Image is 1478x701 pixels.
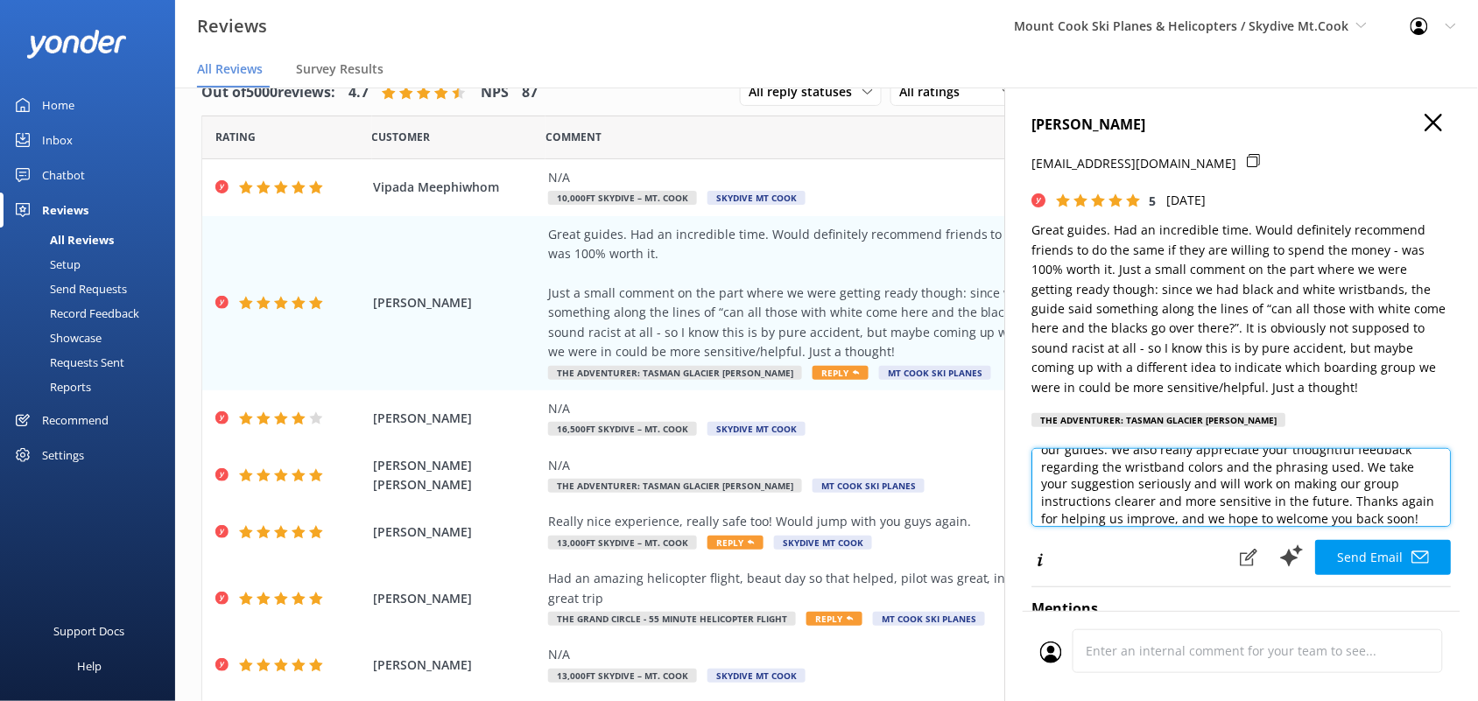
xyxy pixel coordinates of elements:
[11,375,175,399] a: Reports
[42,123,73,158] div: Inbox
[42,403,109,438] div: Recommend
[806,612,862,626] span: Reply
[548,569,1333,608] div: Had an amazing helicopter flight, beaut day so that helped, pilot was great, informative, took ti...
[42,158,85,193] div: Chatbot
[11,350,175,375] a: Requests Sent
[11,375,91,399] div: Reports
[481,81,509,104] h4: NPS
[548,168,1333,187] div: N/A
[201,81,335,104] h4: Out of 5000 reviews:
[1032,114,1452,137] h4: [PERSON_NAME]
[11,277,127,301] div: Send Requests
[373,178,539,197] span: Vipada Meephiwhom
[42,88,74,123] div: Home
[11,326,102,350] div: Showcase
[1316,540,1452,575] button: Send Email
[1032,413,1286,427] div: The Adventurer: Tasman Glacier [PERSON_NAME]
[1040,641,1062,663] img: user_profile.svg
[373,589,539,608] span: [PERSON_NAME]
[1032,598,1452,620] h4: Mentions
[1425,114,1443,133] button: Close
[373,522,539,542] span: [PERSON_NAME]
[373,409,539,428] span: [PERSON_NAME]
[548,536,697,550] span: 13,000ft Skydive – Mt. Cook
[77,648,102,683] div: Help
[372,129,431,145] span: Date
[548,399,1333,418] div: N/A
[1167,191,1207,210] p: [DATE]
[11,326,175,350] a: Showcase
[707,536,764,550] span: Reply
[296,60,384,78] span: Survey Results
[373,293,539,312] span: [PERSON_NAME]
[197,12,267,40] h3: Reviews
[899,82,970,102] span: All ratings
[548,422,697,436] span: 16,500ft Skydive – Mt. Cook
[813,366,869,380] span: Reply
[11,301,175,326] a: Record Feedback
[42,193,88,228] div: Reviews
[707,191,806,205] span: Skydive Mt Cook
[42,438,84,473] div: Settings
[548,225,1333,362] div: Great guides. Had an incredible time. Would definitely recommend friends to do the same if they a...
[548,479,802,493] span: The Adventurer: Tasman Glacier [PERSON_NAME]
[1032,154,1237,173] p: [EMAIL_ADDRESS][DOMAIN_NAME]
[1150,193,1157,209] span: 5
[11,228,175,252] a: All Reviews
[1032,448,1452,527] textarea: Hi [PERSON_NAME], Thank you so much for your wonderful review and recommendation! We’re thrilled ...
[373,655,539,675] span: [PERSON_NAME]
[548,612,796,626] span: The Grand Circle - 55 Minute Helicopter Flight
[215,129,256,145] span: Date
[522,81,538,104] h4: 87
[11,228,114,252] div: All Reviews
[545,129,602,145] span: Question
[707,422,806,436] span: Skydive Mt Cook
[11,252,81,277] div: Setup
[813,479,925,493] span: Mt Cook Ski Planes
[548,456,1333,475] div: N/A
[749,82,862,102] span: All reply statuses
[548,669,697,683] span: 13,000ft Skydive – Mt. Cook
[879,366,991,380] span: Mt Cook Ski Planes
[548,645,1333,664] div: N/A
[26,30,127,59] img: yonder-white-logo.png
[54,613,125,648] div: Support Docs
[1015,18,1349,34] span: Mount Cook Ski Planes & Helicopters / Skydive Mt.Cook
[11,350,124,375] div: Requests Sent
[548,191,697,205] span: 10,000ft Skydive – Mt. Cook
[11,252,175,277] a: Setup
[373,456,539,495] span: [PERSON_NAME] [PERSON_NAME]
[548,366,802,380] span: The Adventurer: Tasman Glacier [PERSON_NAME]
[873,612,985,626] span: Mt Cook Ski Planes
[11,277,175,301] a: Send Requests
[707,669,806,683] span: Skydive Mt Cook
[1032,221,1452,397] p: Great guides. Had an incredible time. Would definitely recommend friends to do the same if they a...
[774,536,872,550] span: Skydive Mt Cook
[11,301,139,326] div: Record Feedback
[197,60,263,78] span: All Reviews
[548,512,1333,531] div: Really nice experience, really safe too! Would jump with you guys again.
[348,81,369,104] h4: 4.7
